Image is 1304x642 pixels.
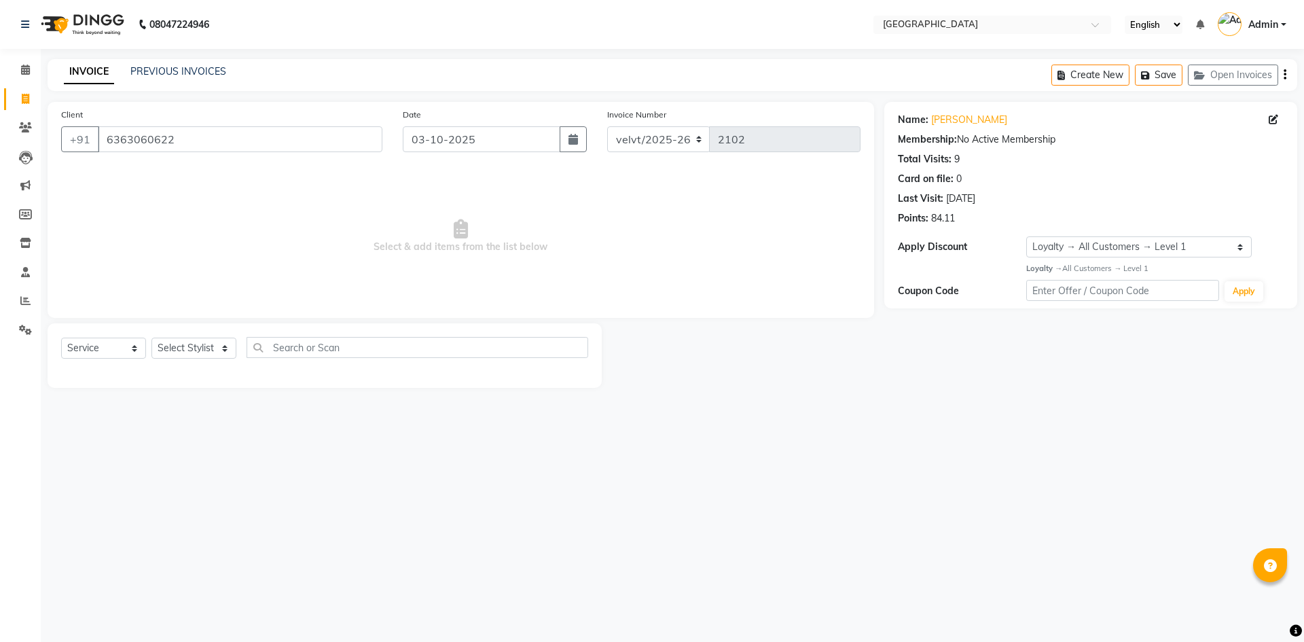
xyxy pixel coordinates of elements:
div: Membership: [898,132,957,147]
div: Name: [898,113,928,127]
div: Total Visits: [898,152,952,166]
span: Admin [1248,18,1278,32]
img: logo [35,5,128,43]
button: Create New [1051,65,1129,86]
div: Points: [898,211,928,226]
strong: Loyalty → [1026,264,1062,273]
div: 9 [954,152,960,166]
button: Apply [1225,281,1263,302]
input: Search or Scan [247,337,588,358]
button: Save [1135,65,1182,86]
label: Invoice Number [607,109,666,121]
input: Enter Offer / Coupon Code [1026,280,1219,301]
label: Date [403,109,421,121]
a: [PERSON_NAME] [931,113,1007,127]
div: 84.11 [931,211,955,226]
button: Open Invoices [1188,65,1278,86]
iframe: chat widget [1247,588,1290,628]
div: 0 [956,172,962,186]
span: Select & add items from the list below [61,168,861,304]
div: Last Visit: [898,192,943,206]
label: Client [61,109,83,121]
div: Apply Discount [898,240,1026,254]
a: INVOICE [64,60,114,84]
input: Search by Name/Mobile/Email/Code [98,126,382,152]
div: Coupon Code [898,284,1026,298]
img: Admin [1218,12,1242,36]
button: +91 [61,126,99,152]
div: All Customers → Level 1 [1026,263,1284,274]
div: [DATE] [946,192,975,206]
a: PREVIOUS INVOICES [130,65,226,77]
div: Card on file: [898,172,954,186]
div: No Active Membership [898,132,1284,147]
b: 08047224946 [149,5,209,43]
